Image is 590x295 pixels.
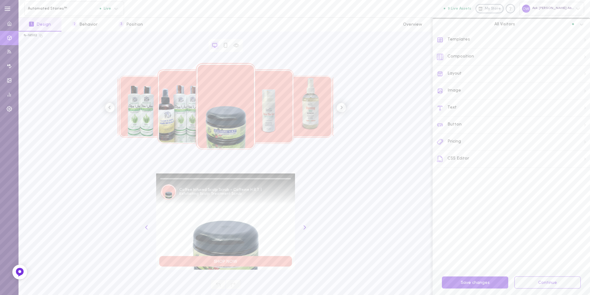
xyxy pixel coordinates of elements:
[437,117,590,134] div: Button
[119,76,162,139] div: Back to Nature Aloe Vera Shampoo & Deep Conditioner System | Hydrating & Scalp-Soothing Vegan Hai...
[437,66,590,83] div: Layout
[156,173,226,241] div: Left arrow
[444,6,476,11] a: 9 Live Assets
[61,18,108,32] button: 2Behavior
[437,83,590,100] div: Image
[72,22,77,27] span: 2
[226,173,295,241] div: Right arrow
[105,103,114,112] div: Left arrow
[289,76,332,139] div: Morning Mist Hydrating Toner – Daily Hydration & Skin Refresh
[393,18,433,32] button: Overview
[243,69,294,146] div: Face the Sun Mineral Sunscreen SPF 33
[437,100,590,117] div: Text
[100,6,111,11] span: Live
[15,267,24,277] img: Feedback Button
[108,18,153,32] button: 3Position
[337,103,346,112] div: Right arrow
[437,49,590,66] div: Composition
[19,18,61,32] button: 1Design
[437,134,590,151] div: Pricing
[494,21,515,27] span: All Visitors
[476,4,504,13] a: My Store
[506,4,515,13] div: Knowledge center
[210,280,226,290] span: Undo
[196,63,255,152] div: Coffee Infused Scalp Scrub – Caffeine H.R.T. | Exfoliating Scalp Treatment Scrub
[226,280,241,290] span: Redo
[157,69,209,146] div: Feed Your Hair & Scalp Bundle
[119,22,124,27] span: 3
[514,276,581,289] button: Continue
[29,22,34,27] span: 1
[28,6,100,11] span: Automated Stories™
[159,256,292,267] div: SHOP NOW
[519,2,584,15] div: Ask [PERSON_NAME] About Hair & Health
[442,276,508,289] button: Save changes
[437,151,590,168] div: CSS Editor
[437,32,590,49] div: Templates
[24,33,37,38] div: fs-18502
[444,6,471,11] button: 9 Live Assets
[332,76,375,139] div: All-in-One Glow Bundle | Natural Skincare Routine Set
[485,6,501,12] span: My Store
